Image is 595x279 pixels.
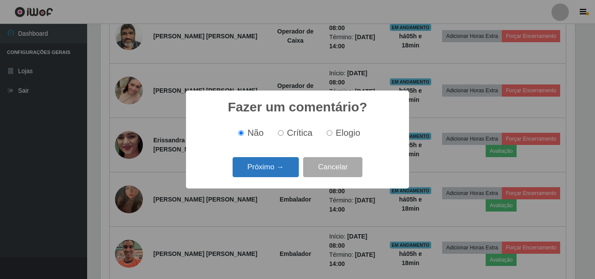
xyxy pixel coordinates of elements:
[238,130,244,136] input: Não
[303,157,362,178] button: Cancelar
[233,157,299,178] button: Próximo →
[247,128,264,138] span: Não
[228,99,367,115] h2: Fazer um comentário?
[327,130,332,136] input: Elogio
[278,130,284,136] input: Crítica
[287,128,313,138] span: Crítica
[336,128,360,138] span: Elogio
